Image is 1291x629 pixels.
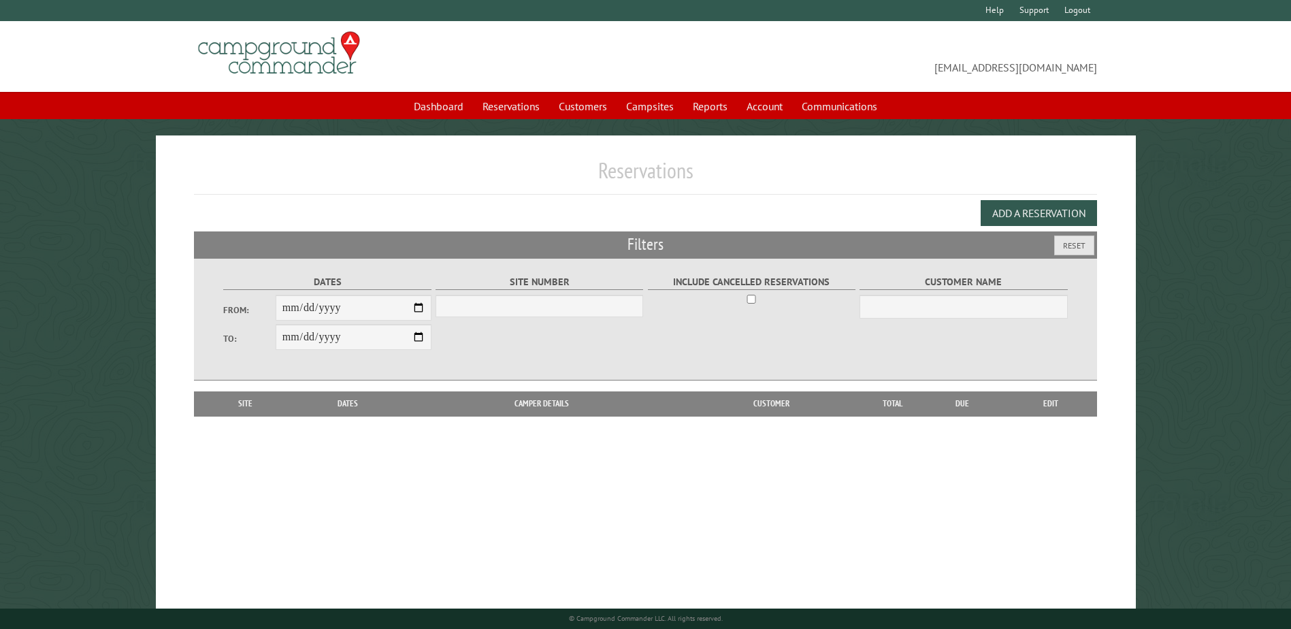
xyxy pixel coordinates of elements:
[569,614,723,623] small: © Campground Commander LLC. All rights reserved.
[1005,391,1097,416] th: Edit
[794,93,885,119] a: Communications
[406,391,677,416] th: Camper Details
[860,274,1067,290] label: Customer Name
[919,391,1005,416] th: Due
[436,274,643,290] label: Site Number
[646,37,1097,76] span: [EMAIL_ADDRESS][DOMAIN_NAME]
[1054,236,1094,255] button: Reset
[865,391,919,416] th: Total
[677,391,865,416] th: Customer
[223,274,431,290] label: Dates
[474,93,548,119] a: Reservations
[618,93,682,119] a: Campsites
[223,332,275,345] label: To:
[551,93,615,119] a: Customers
[201,391,289,416] th: Site
[194,157,1096,195] h1: Reservations
[648,274,855,290] label: Include Cancelled Reservations
[685,93,736,119] a: Reports
[223,304,275,317] label: From:
[290,391,406,416] th: Dates
[981,200,1097,226] button: Add a Reservation
[194,231,1096,257] h2: Filters
[406,93,472,119] a: Dashboard
[194,27,364,80] img: Campground Commander
[738,93,791,119] a: Account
